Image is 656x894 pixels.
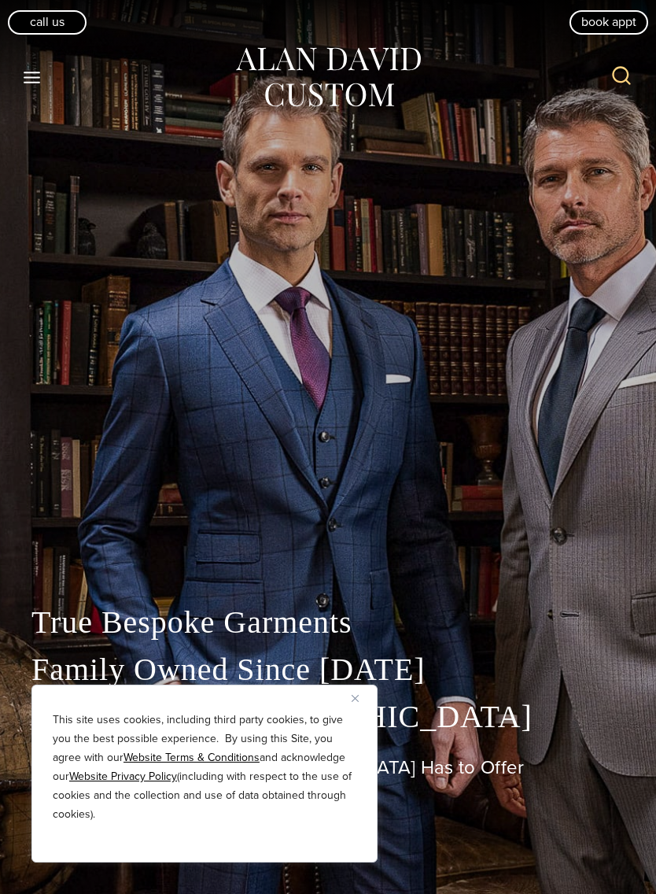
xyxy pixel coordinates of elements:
[234,42,422,113] img: Alan David Custom
[352,689,370,707] button: Close
[31,599,625,741] p: True Bespoke Garments Family Owned Since [DATE] Made in the [GEOGRAPHIC_DATA]
[69,768,177,785] a: Website Privacy Policy
[53,711,356,824] p: This site uses cookies, including third party cookies, to give you the best possible experience. ...
[352,695,359,702] img: Close
[8,10,87,34] a: Call Us
[603,58,640,96] button: View Search Form
[123,749,260,766] a: Website Terms & Conditions
[16,63,49,91] button: Open menu
[569,10,648,34] a: book appt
